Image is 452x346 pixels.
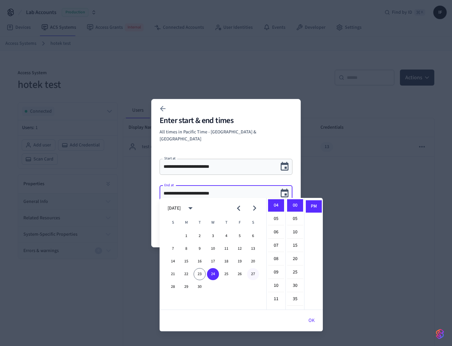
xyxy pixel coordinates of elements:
button: 25 [220,268,232,280]
button: calendar view is open, switch to year view [183,200,198,216]
h2: Enter start & end times [160,117,292,125]
button: 7 [167,243,179,255]
button: 1 [180,230,192,242]
button: Previous month [231,200,246,216]
button: 26 [234,268,246,280]
span: Thursday [220,216,232,229]
li: 25 minutes [287,266,303,279]
img: SeamLogoGradient.69752ec5.svg [436,329,444,339]
label: End at [164,183,174,188]
span: Tuesday [194,216,206,229]
button: 18 [220,255,232,267]
span: Sunday [167,216,179,229]
li: 35 minutes [287,293,303,306]
button: Choose date, selected date is Sep 24, 2025 [277,186,292,201]
span: Friday [234,216,246,229]
button: 30 [194,281,206,293]
li: 5 hours [268,213,284,225]
button: 19 [234,255,246,267]
span: All times in Pacific Time - [GEOGRAPHIC_DATA] & [GEOGRAPHIC_DATA] [160,129,256,142]
li: PM [306,200,322,213]
span: Monday [180,216,192,229]
li: 4 hours [268,199,284,212]
li: 15 minutes [287,239,303,252]
button: 4 [220,230,232,242]
li: 11 hours [268,293,284,305]
ul: Select minutes [285,198,304,310]
li: 0 minutes [287,199,303,212]
span: Wednesday [207,216,219,229]
li: 8 hours [268,253,284,265]
button: 15 [180,255,192,267]
button: 14 [167,255,179,267]
li: 10 minutes [287,226,303,239]
button: 22 [180,268,192,280]
li: 9 hours [268,266,284,279]
button: 21 [167,268,179,280]
div: [DATE] [168,205,181,212]
button: 13 [247,243,259,255]
ul: Select meridiem [304,198,323,310]
button: 17 [207,255,219,267]
li: 7 hours [268,239,284,252]
button: OK [300,313,323,329]
button: 16 [194,255,206,267]
button: Choose date, selected date is Sep 23, 2025 [277,159,292,175]
button: 12 [234,243,246,255]
li: 30 minutes [287,279,303,292]
button: Next month [247,200,262,216]
button: 10 [207,243,219,255]
button: 28 [167,281,179,293]
button: 2 [194,230,206,242]
li: 10 hours [268,279,284,292]
button: 9 [194,243,206,255]
label: Start at [164,156,176,161]
li: 5 minutes [287,213,303,225]
button: 3 [207,230,219,242]
li: 20 minutes [287,253,303,265]
ul: Select hours [267,198,285,310]
button: 8 [180,243,192,255]
button: 27 [247,268,259,280]
button: 20 [247,255,259,267]
button: 11 [220,243,232,255]
span: Saturday [247,216,259,229]
button: 29 [180,281,192,293]
button: 5 [234,230,246,242]
li: 6 hours [268,226,284,239]
button: 24 [207,268,219,280]
button: 6 [247,230,259,242]
li: 40 minutes [287,306,303,319]
button: 23 [194,268,206,280]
